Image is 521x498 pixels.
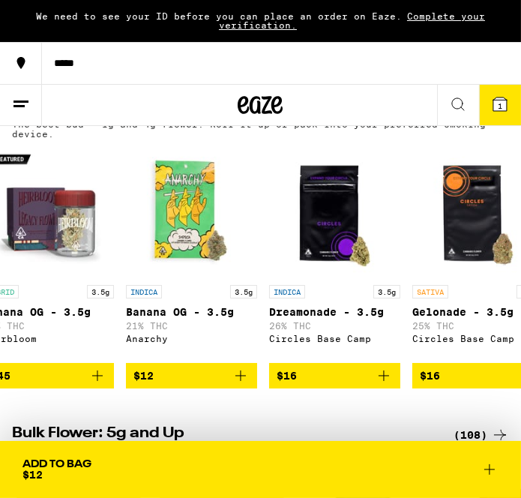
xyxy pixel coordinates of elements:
[269,306,400,318] p: Dreamonade - 3.5g
[36,11,402,21] span: We need to see your ID before you can place an order on Eaze.
[269,321,400,331] p: 26% THC
[22,459,91,469] div: Add To Bag
[219,11,485,30] span: Complete your verification.
[373,285,400,298] p: 3.5g
[479,85,521,125] button: 1
[498,101,502,110] span: 1
[126,321,257,331] p: 21% THC
[133,370,154,382] span: $12
[454,426,509,444] a: (108)
[126,285,162,298] p: INDICA
[126,363,257,388] button: Add to bag
[12,426,436,444] h2: Bulk Flower: 5g and Up
[269,334,400,343] div: Circles Base Camp
[12,119,509,139] p: The best bud - 1g and 4g flower. Roll it up or pack into your preferred smoking device.
[126,334,257,343] div: Anarchy
[126,146,257,277] img: Anarchy - Banana OG - 3.5g
[9,10,108,22] span: Hi. Need any help?
[277,370,297,382] span: $16
[412,285,448,298] p: SATIVA
[230,285,257,298] p: 3.5g
[269,285,305,298] p: INDICA
[269,146,400,277] img: Circles Base Camp - Dreamonade - 3.5g
[126,306,257,318] p: Banana OG - 3.5g
[22,469,43,481] span: $12
[126,146,257,363] a: Open page for Banana OG - 3.5g from Anarchy
[269,363,400,388] button: Add to bag
[269,146,400,363] a: Open page for Dreamonade - 3.5g from Circles Base Camp
[420,370,440,382] span: $16
[87,285,114,298] p: 3.5g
